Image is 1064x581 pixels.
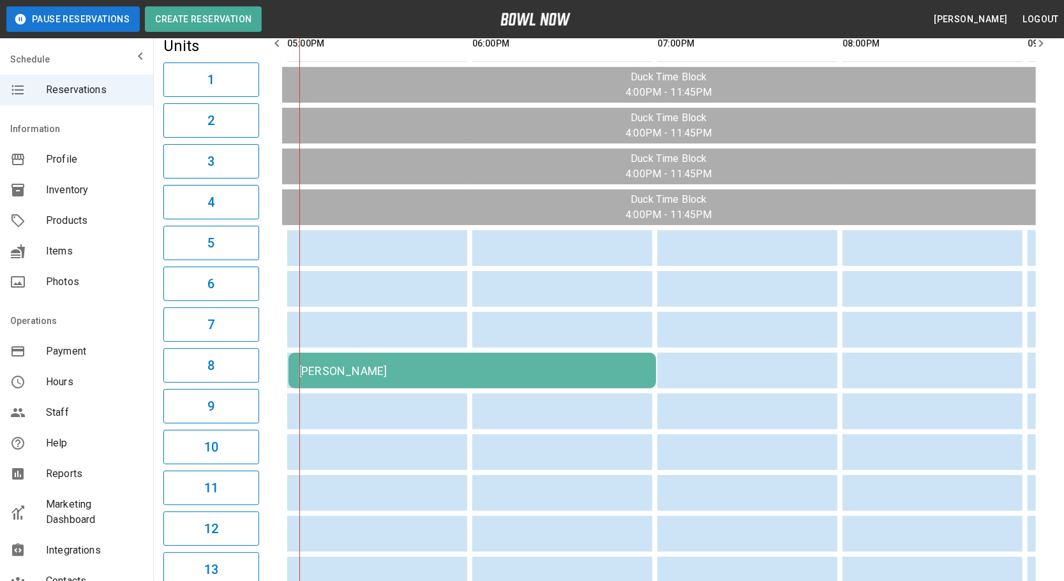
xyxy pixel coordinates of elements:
span: Hours [46,374,143,390]
img: logo [500,13,571,26]
span: Reservations [46,82,143,98]
span: Reports [46,466,143,482]
span: Help [46,436,143,451]
h6: 1 [207,70,214,90]
h6: 7 [207,314,214,335]
h6: 9 [207,396,214,416]
h6: 12 [204,518,218,539]
h6: 6 [207,274,214,294]
h6: 13 [204,559,218,580]
button: 3 [163,144,259,179]
button: 2 [163,103,259,138]
span: Staff [46,405,143,420]
button: 6 [163,267,259,301]
button: 9 [163,389,259,423]
h6: 2 [207,110,214,131]
h6: 11 [204,478,218,498]
h6: 8 [207,355,214,376]
th: 05:00PM [287,26,467,62]
span: Profile [46,152,143,167]
button: [PERSON_NAME] [929,8,1012,31]
h6: 10 [204,437,218,457]
span: Payment [46,344,143,359]
button: 12 [163,511,259,546]
h5: Units [163,36,259,56]
span: Photos [46,274,143,290]
button: Create Reservation [145,6,262,32]
button: 4 [163,185,259,219]
span: Items [46,244,143,259]
button: Logout [1018,8,1064,31]
span: Integrations [46,543,143,558]
span: Inventory [46,182,143,198]
span: Marketing Dashboard [46,497,143,527]
button: 11 [163,471,259,505]
span: Products [46,213,143,228]
h6: 5 [207,233,214,253]
button: 7 [163,307,259,342]
div: [PERSON_NAME] [299,364,646,378]
h6: 3 [207,151,214,172]
button: 1 [163,63,259,97]
h6: 4 [207,192,214,212]
button: 8 [163,348,259,383]
button: 5 [163,226,259,260]
button: 10 [163,430,259,464]
button: Pause Reservations [6,6,140,32]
